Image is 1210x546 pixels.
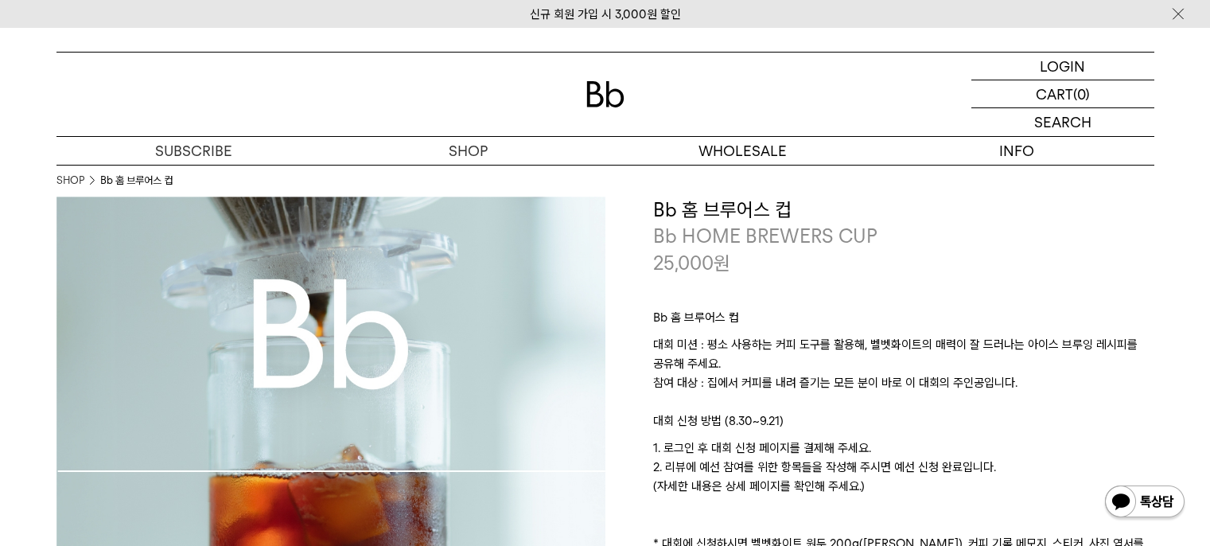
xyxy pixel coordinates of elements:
[56,173,84,189] a: SHOP
[653,335,1154,411] p: 대회 미션 : 평소 사용하는 커피 도구를 활용해, 벨벳화이트의 매력이 잘 드러나는 아이스 브루잉 레시피를 공유해 주세요. 참여 대상 : 집에서 커피를 내려 즐기는 모든 분이 ...
[331,137,605,165] a: SHOP
[653,411,1154,439] p: 대회 신청 방법 (8.30~9.21)
[653,308,1154,335] p: Bb 홈 브루어스 컵
[586,81,624,107] img: 로고
[971,53,1154,80] a: LOGIN
[653,197,1154,224] h3: Bb 홈 브루어스 컵
[714,252,730,275] span: 원
[530,7,681,21] a: 신규 회원 가입 시 3,000원 할인
[56,137,331,165] a: SUBSCRIBE
[605,137,880,165] p: WHOLESALE
[100,173,173,189] li: Bb 홈 브루어스 컵
[1034,108,1091,136] p: SEARCH
[1040,53,1085,80] p: LOGIN
[880,137,1154,165] p: INFO
[653,223,1154,250] p: Bb HOME BREWERS CUP
[653,250,730,277] p: 25,000
[971,80,1154,108] a: CART (0)
[1036,80,1073,107] p: CART
[1073,80,1090,107] p: (0)
[1103,484,1186,522] img: 카카오톡 채널 1:1 채팅 버튼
